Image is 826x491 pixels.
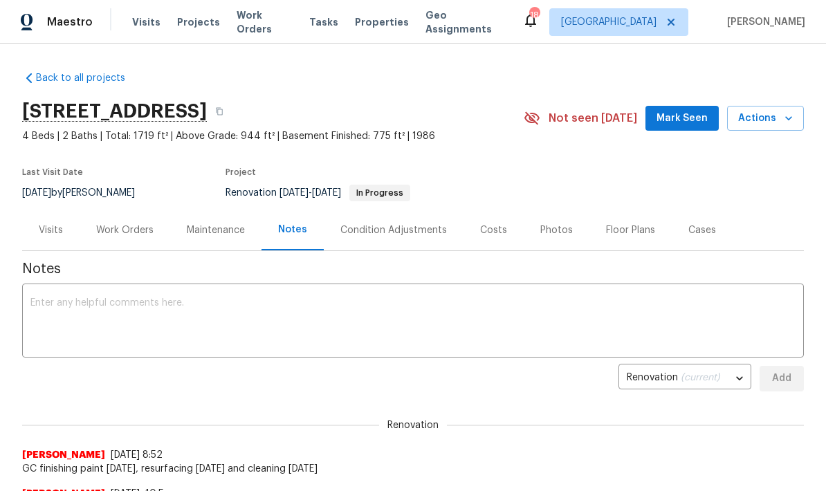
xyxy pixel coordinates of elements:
[96,223,154,237] div: Work Orders
[47,15,93,29] span: Maestro
[22,262,804,276] span: Notes
[549,111,637,125] span: Not seen [DATE]
[340,223,447,237] div: Condition Adjustments
[39,223,63,237] div: Visits
[177,15,220,29] span: Projects
[529,8,539,22] div: 18
[312,188,341,198] span: [DATE]
[727,106,804,131] button: Actions
[657,110,708,127] span: Mark Seen
[279,188,341,198] span: -
[722,15,805,29] span: [PERSON_NAME]
[22,448,105,462] span: [PERSON_NAME]
[22,129,524,143] span: 4 Beds | 2 Baths | Total: 1719 ft² | Above Grade: 944 ft² | Basement Finished: 775 ft² | 1986
[738,110,793,127] span: Actions
[355,15,409,29] span: Properties
[681,373,720,382] span: (current)
[226,188,410,198] span: Renovation
[309,17,338,27] span: Tasks
[618,362,751,396] div: Renovation (current)
[278,223,307,237] div: Notes
[688,223,716,237] div: Cases
[425,8,506,36] span: Geo Assignments
[22,462,804,476] span: GC finishing paint [DATE], resurfacing [DATE] and cleaning [DATE]
[645,106,719,131] button: Mark Seen
[22,185,152,201] div: by [PERSON_NAME]
[22,168,83,176] span: Last Visit Date
[351,189,409,197] span: In Progress
[279,188,309,198] span: [DATE]
[561,15,657,29] span: [GEOGRAPHIC_DATA]
[111,450,163,460] span: [DATE] 8:52
[480,223,507,237] div: Costs
[606,223,655,237] div: Floor Plans
[540,223,573,237] div: Photos
[379,418,447,432] span: Renovation
[226,168,256,176] span: Project
[22,71,155,85] a: Back to all projects
[132,15,160,29] span: Visits
[187,223,245,237] div: Maintenance
[237,8,293,36] span: Work Orders
[22,188,51,198] span: [DATE]
[207,99,232,124] button: Copy Address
